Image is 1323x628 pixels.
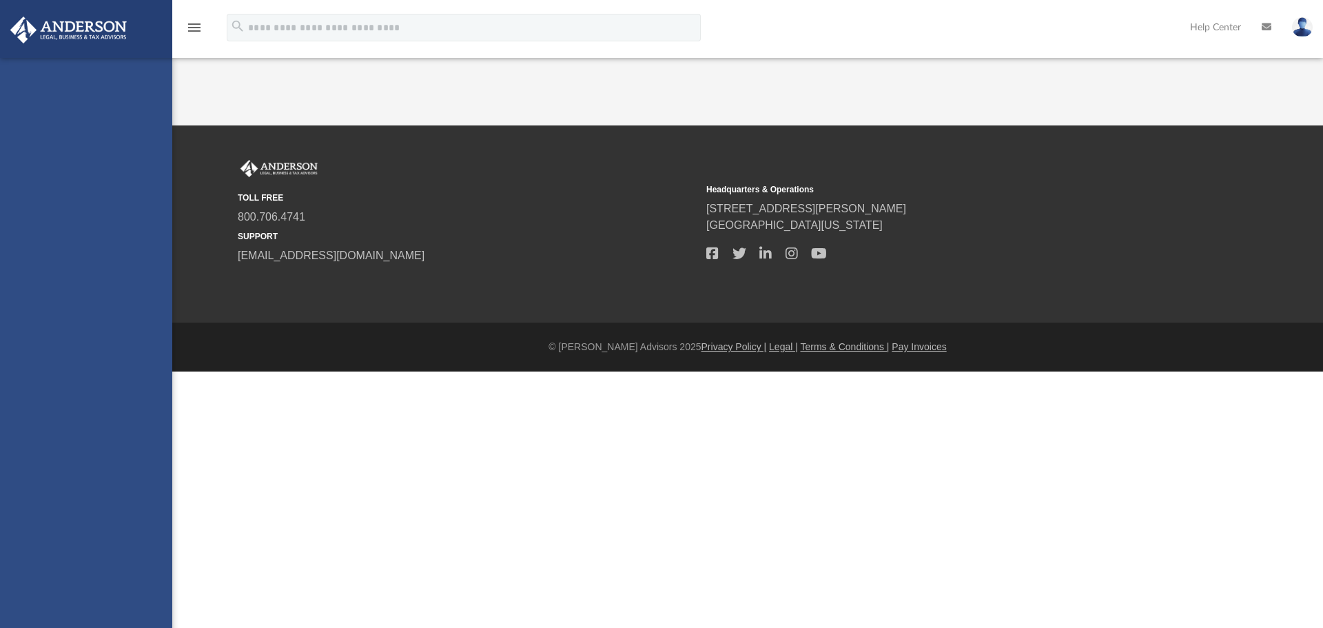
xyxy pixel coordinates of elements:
a: 800.706.4741 [238,211,305,223]
a: [GEOGRAPHIC_DATA][US_STATE] [706,219,883,231]
a: Legal | [769,341,798,352]
a: menu [186,26,203,36]
small: TOLL FREE [238,192,697,204]
a: [STREET_ADDRESS][PERSON_NAME] [706,203,906,214]
i: menu [186,19,203,36]
img: User Pic [1292,17,1313,37]
i: search [230,19,245,34]
a: [EMAIL_ADDRESS][DOMAIN_NAME] [238,250,424,261]
small: Headquarters & Operations [706,183,1165,196]
small: SUPPORT [238,230,697,243]
div: © [PERSON_NAME] Advisors 2025 [172,340,1323,354]
img: Anderson Advisors Platinum Portal [238,160,320,178]
img: Anderson Advisors Platinum Portal [6,17,131,43]
a: Pay Invoices [892,341,946,352]
a: Terms & Conditions | [801,341,890,352]
a: Privacy Policy | [701,341,767,352]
